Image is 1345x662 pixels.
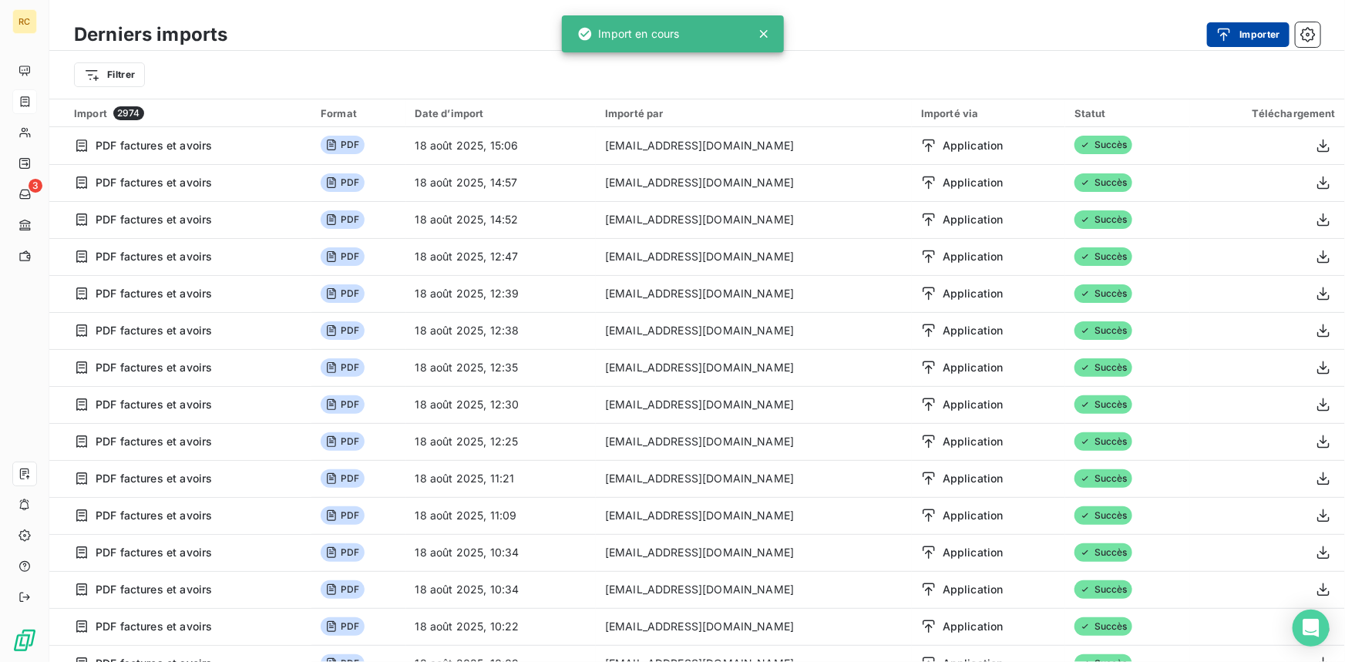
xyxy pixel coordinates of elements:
[96,360,212,375] span: PDF factures et avoirs
[74,106,302,120] div: Import
[943,249,1004,264] span: Application
[96,582,212,597] span: PDF factures et avoirs
[96,249,212,264] span: PDF factures et avoirs
[321,136,364,154] span: PDF
[406,534,596,571] td: 18 août 2025, 10:34
[29,179,42,193] span: 3
[406,386,596,423] td: 18 août 2025, 12:30
[596,238,912,275] td: [EMAIL_ADDRESS][DOMAIN_NAME]
[596,423,912,460] td: [EMAIL_ADDRESS][DOMAIN_NAME]
[321,321,364,340] span: PDF
[406,164,596,201] td: 18 août 2025, 14:57
[406,608,596,645] td: 18 août 2025, 10:22
[406,275,596,312] td: 18 août 2025, 12:39
[1074,173,1132,192] span: Succès
[406,571,596,608] td: 18 août 2025, 10:34
[321,506,364,525] span: PDF
[96,434,212,449] span: PDF factures et avoirs
[943,619,1004,634] span: Application
[74,21,227,49] h3: Derniers imports
[596,460,912,497] td: [EMAIL_ADDRESS][DOMAIN_NAME]
[321,543,364,562] span: PDF
[321,358,364,377] span: PDF
[12,182,36,207] a: 3
[96,471,212,486] span: PDF factures et avoirs
[943,175,1004,190] span: Application
[943,471,1004,486] span: Application
[96,212,212,227] span: PDF factures et avoirs
[113,106,144,120] span: 2974
[596,386,912,423] td: [EMAIL_ADDRESS][DOMAIN_NAME]
[1074,284,1132,303] span: Succès
[1074,136,1132,154] span: Succès
[321,284,364,303] span: PDF
[96,397,212,412] span: PDF factures et avoirs
[596,497,912,534] td: [EMAIL_ADDRESS][DOMAIN_NAME]
[596,164,912,201] td: [EMAIL_ADDRESS][DOMAIN_NAME]
[96,323,212,338] span: PDF factures et avoirs
[1074,506,1132,525] span: Succès
[943,212,1004,227] span: Application
[943,508,1004,523] span: Application
[1293,610,1330,647] div: Open Intercom Messenger
[943,545,1004,560] span: Application
[596,312,912,349] td: [EMAIL_ADDRESS][DOMAIN_NAME]
[321,395,364,414] span: PDF
[406,460,596,497] td: 18 août 2025, 11:21
[1074,321,1132,340] span: Succès
[1199,107,1336,119] div: Téléchargement
[321,107,397,119] div: Format
[96,545,212,560] span: PDF factures et avoirs
[96,508,212,523] span: PDF factures et avoirs
[12,628,37,653] img: Logo LeanPay
[943,434,1004,449] span: Application
[577,20,680,48] div: Import en cours
[406,238,596,275] td: 18 août 2025, 12:47
[406,349,596,386] td: 18 août 2025, 12:35
[96,286,212,301] span: PDF factures et avoirs
[321,469,364,488] span: PDF
[406,201,596,238] td: 18 août 2025, 14:52
[596,349,912,386] td: [EMAIL_ADDRESS][DOMAIN_NAME]
[415,107,587,119] div: Date d’import
[1074,432,1132,451] span: Succès
[1074,617,1132,636] span: Succès
[596,534,912,571] td: [EMAIL_ADDRESS][DOMAIN_NAME]
[96,619,212,634] span: PDF factures et avoirs
[921,107,1056,119] div: Importé via
[321,173,364,192] span: PDF
[321,580,364,599] span: PDF
[321,432,364,451] span: PDF
[1074,358,1132,377] span: Succès
[74,62,145,87] button: Filtrer
[943,323,1004,338] span: Application
[605,107,903,119] div: Importé par
[1074,543,1132,562] span: Succès
[406,127,596,164] td: 18 août 2025, 15:06
[596,201,912,238] td: [EMAIL_ADDRESS][DOMAIN_NAME]
[943,138,1004,153] span: Application
[943,360,1004,375] span: Application
[1074,247,1132,266] span: Succès
[1074,469,1132,488] span: Succès
[1207,22,1290,47] button: Importer
[943,397,1004,412] span: Application
[1074,107,1181,119] div: Statut
[321,617,364,636] span: PDF
[596,127,912,164] td: [EMAIL_ADDRESS][DOMAIN_NAME]
[1074,395,1132,414] span: Succès
[596,608,912,645] td: [EMAIL_ADDRESS][DOMAIN_NAME]
[1074,580,1132,599] span: Succès
[943,286,1004,301] span: Application
[1074,210,1132,229] span: Succès
[943,582,1004,597] span: Application
[96,138,212,153] span: PDF factures et avoirs
[406,497,596,534] td: 18 août 2025, 11:09
[321,210,364,229] span: PDF
[12,9,37,34] div: RC
[406,423,596,460] td: 18 août 2025, 12:25
[96,175,212,190] span: PDF factures et avoirs
[596,571,912,608] td: [EMAIL_ADDRESS][DOMAIN_NAME]
[596,275,912,312] td: [EMAIL_ADDRESS][DOMAIN_NAME]
[406,312,596,349] td: 18 août 2025, 12:38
